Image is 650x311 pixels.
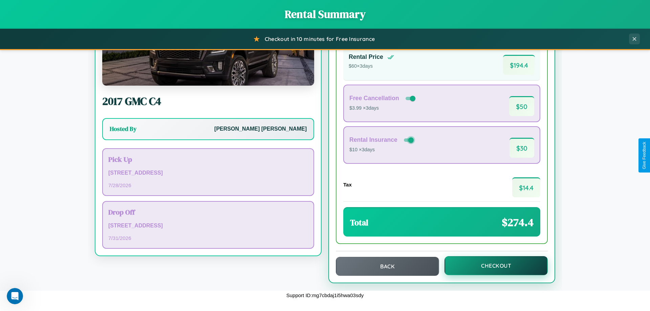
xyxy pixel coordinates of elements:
h4: Rental Price [349,53,383,61]
h4: Free Cancellation [349,95,399,102]
span: $ 50 [509,96,534,116]
p: Support ID: mg7cbdaj1i5hwa03sdy [286,291,364,300]
h4: Rental Insurance [349,136,397,143]
p: [PERSON_NAME] [PERSON_NAME] [214,124,307,134]
h1: Rental Summary [7,7,643,22]
span: $ 274.4 [502,215,534,230]
iframe: Intercom live chat [7,288,23,304]
span: Checkout in 10 minutes for Free Insurance [265,36,375,42]
p: [STREET_ADDRESS] [108,168,308,178]
span: $ 14.4 [512,177,540,197]
p: [STREET_ADDRESS] [108,221,308,231]
h2: 2017 GMC C4 [102,94,314,109]
h3: Hosted By [110,125,136,133]
p: 7 / 28 / 2026 [108,181,308,190]
img: GMC C4 [102,18,314,86]
span: $ 30 [510,138,534,158]
h3: Total [350,217,368,228]
h3: Drop Off [108,207,308,217]
button: Back [336,257,439,276]
h4: Tax [343,182,352,187]
p: $ 60 × 3 days [349,62,394,71]
button: Checkout [445,256,548,275]
p: 7 / 31 / 2026 [108,234,308,243]
div: Give Feedback [642,142,647,169]
p: $3.99 × 3 days [349,104,417,113]
p: $10 × 3 days [349,146,415,154]
h3: Pick Up [108,154,308,164]
span: $ 194.4 [503,55,535,75]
